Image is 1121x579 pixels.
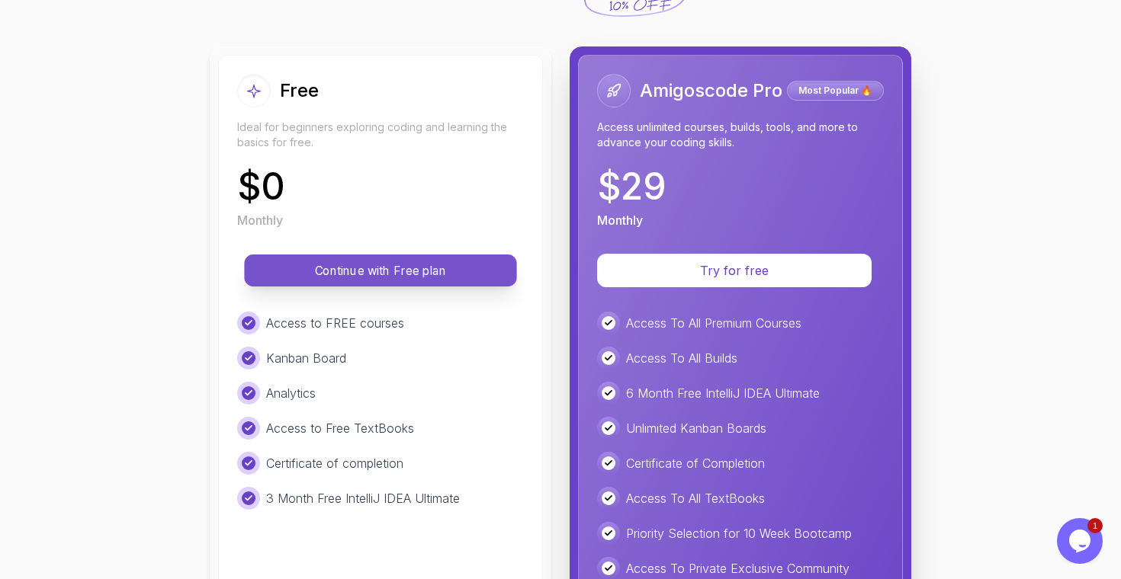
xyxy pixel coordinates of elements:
p: Monthly [597,211,643,229]
p: Access To Private Exclusive Community [626,559,850,577]
p: $ 0 [237,168,285,205]
p: Monthly [237,211,283,229]
p: Unlimited Kanban Boards [626,419,766,437]
h2: Amigoscode Pro [640,78,782,103]
iframe: chat widget [1057,518,1106,564]
p: Access to Free TextBooks [266,419,414,437]
p: Kanban Board [266,349,346,367]
button: Try for free [597,254,872,287]
p: Analytics [266,384,316,402]
p: Continue with Free plan [262,262,499,280]
p: Access To All Builds [626,349,737,367]
p: Access To All Premium Courses [626,314,801,332]
p: Access unlimited courses, builds, tools, and more to advance your coding skills. [597,120,884,150]
p: Priority Selection for 10 Week Bootcamp [626,524,852,542]
p: Ideal for beginners exploring coding and learning the basics for free. [237,120,524,150]
button: Continue with Free plan [244,254,516,286]
p: Access to FREE courses [266,314,404,332]
p: Most Popular 🔥 [789,83,882,98]
p: Try for free [615,261,853,280]
p: 3 Month Free IntelliJ IDEA Ultimate [266,489,460,507]
p: 6 Month Free IntelliJ IDEA Ultimate [626,384,820,402]
h2: Free [280,78,319,103]
p: Certificate of completion [266,454,403,472]
p: Access To All TextBooks [626,489,765,507]
p: Certificate of Completion [626,454,765,472]
p: $ 29 [597,168,666,205]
